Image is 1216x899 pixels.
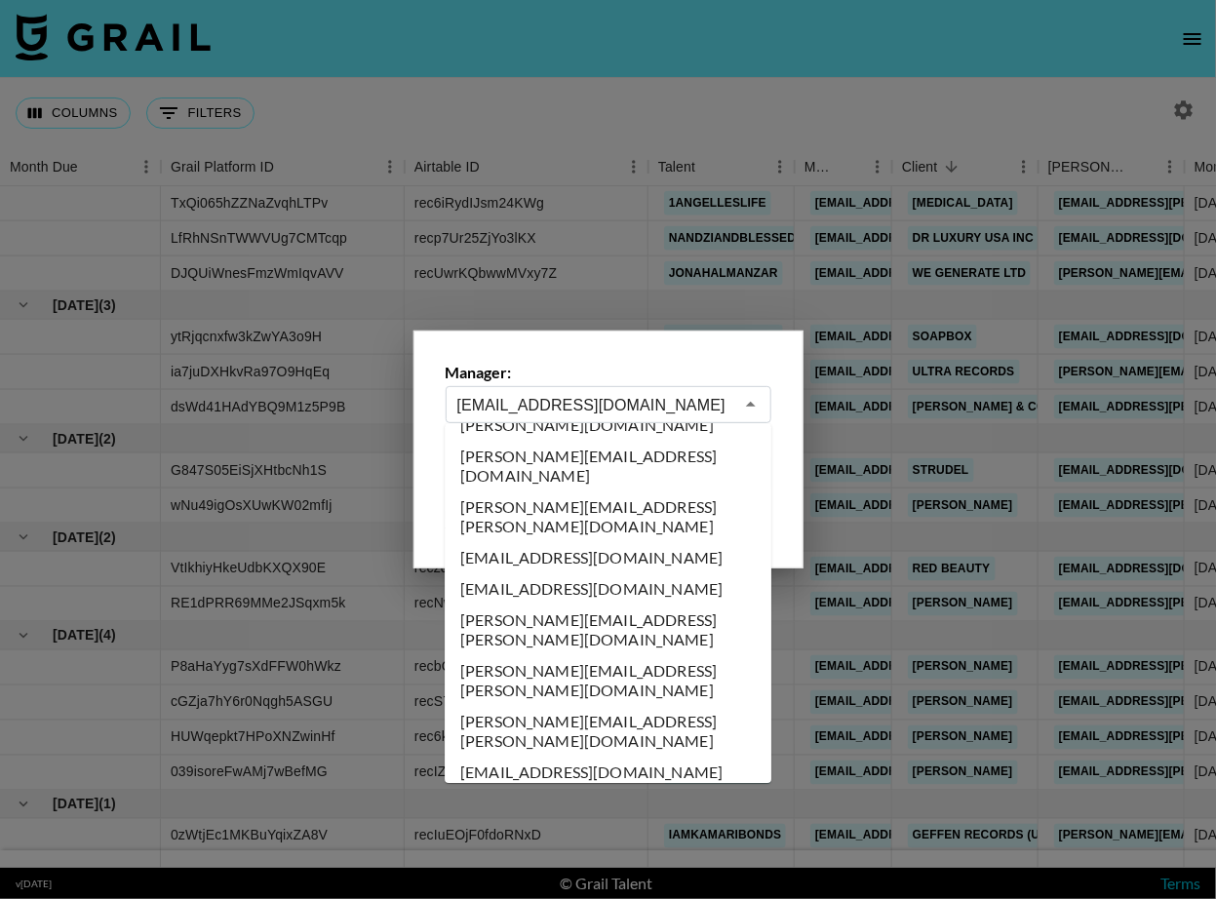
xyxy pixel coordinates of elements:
li: [PERSON_NAME][EMAIL_ADDRESS][PERSON_NAME][DOMAIN_NAME] [445,605,771,655]
li: [PERSON_NAME][EMAIL_ADDRESS][DOMAIN_NAME] [445,441,771,491]
button: Close [737,391,765,418]
li: [EMAIL_ADDRESS][DOMAIN_NAME] [445,757,771,788]
li: [PERSON_NAME][EMAIL_ADDRESS][PERSON_NAME][DOMAIN_NAME] [445,655,771,706]
li: [PERSON_NAME][EMAIL_ADDRESS][PERSON_NAME][DOMAIN_NAME] [445,706,771,757]
li: [PERSON_NAME][EMAIL_ADDRESS][PERSON_NAME][DOMAIN_NAME] [445,491,771,542]
label: Manager: [446,363,771,382]
li: [EMAIL_ADDRESS][DOMAIN_NAME] [445,573,771,605]
li: [EMAIL_ADDRESS][DOMAIN_NAME] [445,542,771,573]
